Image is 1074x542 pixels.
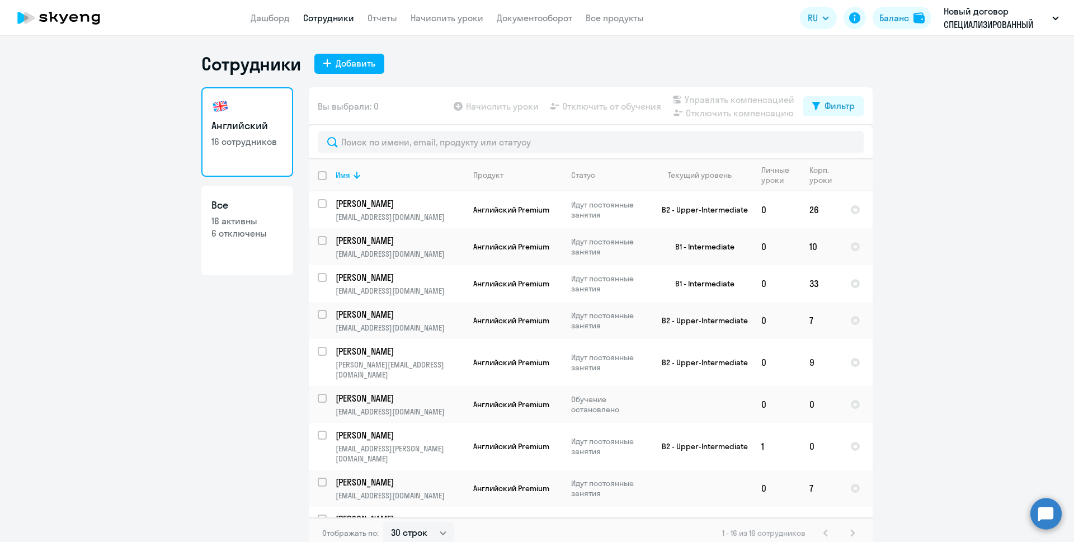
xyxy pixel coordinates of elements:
td: B1 - Intermediate [648,265,752,302]
a: [PERSON_NAME] [336,271,464,284]
p: [PERSON_NAME] [336,197,462,210]
p: [EMAIL_ADDRESS][PERSON_NAME][DOMAIN_NAME] [336,444,464,464]
p: 16 активны [211,215,283,227]
td: 1 [752,423,800,470]
a: Сотрудники [303,12,354,23]
span: Английский Premium [473,242,549,252]
a: [PERSON_NAME] [336,308,464,321]
a: [PERSON_NAME] [336,197,464,210]
td: 0 [752,228,800,265]
div: Имя [336,170,350,180]
p: Идут постоянные занятия [571,237,648,257]
a: [PERSON_NAME] [336,476,464,488]
span: Вы выбрали: 0 [318,100,379,113]
td: B2 - Upper-Intermediate [648,302,752,339]
td: 7 [800,302,841,339]
div: Корп. уроки [809,165,833,185]
button: Новый договор СПЕЦИАЛИЗИРОВАННЫЙ ДЕПОЗИТАРИЙ ИНФИНИТУМ, СПЕЦИАЛИЗИРОВАННЫЙ ДЕПОЗИТАРИЙ ИНФИНИТУМ, АО [938,4,1064,31]
span: Английский Premium [473,357,549,367]
div: Текущий уровень [657,170,752,180]
p: Идут постоянные занятия [571,515,648,535]
p: Новый договор СПЕЦИАЛИЗИРОВАННЫЙ ДЕПОЗИТАРИЙ ИНФИНИТУМ, СПЕЦИАЛИЗИРОВАННЫЙ ДЕПОЗИТАРИЙ ИНФИНИТУМ, АО [944,4,1048,31]
p: Идут постоянные занятия [571,352,648,373]
td: B1 - Intermediate [648,228,752,265]
span: Английский Premium [473,483,549,493]
p: [PERSON_NAME][EMAIL_ADDRESS][DOMAIN_NAME] [336,360,464,380]
td: 0 [752,191,800,228]
p: [PERSON_NAME] [336,513,462,525]
div: Добавить [336,56,375,70]
a: [PERSON_NAME] [336,234,464,247]
a: [PERSON_NAME] [336,392,464,404]
a: Отчеты [368,12,397,23]
a: Английский16 сотрудников [201,87,293,177]
span: Английский Premium [473,205,549,215]
p: Идут постоянные занятия [571,274,648,294]
p: Идут постоянные занятия [571,478,648,498]
td: 7 [800,470,841,507]
a: Документооборот [497,12,572,23]
img: balance [913,12,925,23]
div: Корп. уроки [809,165,841,185]
button: RU [800,7,837,29]
td: 0 [752,265,800,302]
p: [PERSON_NAME] [336,308,462,321]
td: 0 [752,339,800,386]
span: Английский Premium [473,399,549,409]
p: [EMAIL_ADDRESS][DOMAIN_NAME] [336,212,464,222]
a: [PERSON_NAME] [336,429,464,441]
td: 0 [800,423,841,470]
span: Отображать по: [322,528,379,538]
input: Поиск по имени, email, продукту или статусу [318,131,864,153]
span: Английский Premium [473,441,549,451]
td: 0 [752,302,800,339]
a: [PERSON_NAME] [336,345,464,357]
h1: Сотрудники [201,53,301,75]
a: Все16 активны6 отключены [201,186,293,275]
td: 26 [800,191,841,228]
td: 0 [752,386,800,423]
p: Идут постоянные занятия [571,436,648,456]
span: Английский Premium [473,279,549,289]
div: Фильтр [825,99,855,112]
div: Личные уроки [761,165,793,185]
td: 0 [752,470,800,507]
td: B2 - Upper-Intermediate [648,339,752,386]
p: [PERSON_NAME] [336,271,462,284]
div: Личные уроки [761,165,800,185]
a: [PERSON_NAME] [336,513,464,525]
p: Идут постоянные занятия [571,200,648,220]
td: 9 [800,339,841,386]
p: Обучение остановлено [571,394,648,414]
button: Добавить [314,54,384,74]
td: 33 [800,265,841,302]
p: [PERSON_NAME] [336,345,462,357]
a: Начислить уроки [411,12,483,23]
p: [EMAIL_ADDRESS][DOMAIN_NAME] [336,491,464,501]
a: Все продукты [586,12,644,23]
img: english [211,97,229,115]
div: Продукт [473,170,503,180]
p: 6 отключены [211,227,283,239]
td: 10 [800,228,841,265]
p: [PERSON_NAME] [336,429,462,441]
h3: Все [211,198,283,213]
span: RU [808,11,818,25]
span: 1 - 16 из 16 сотрудников [722,528,805,538]
span: Английский Premium [473,315,549,326]
p: [EMAIL_ADDRESS][DOMAIN_NAME] [336,286,464,296]
p: 16 сотрудников [211,135,283,148]
td: B2 - Upper-Intermediate [648,423,752,470]
p: Идут постоянные занятия [571,310,648,331]
div: Статус [571,170,648,180]
div: Баланс [879,11,909,25]
button: Балансbalance [873,7,931,29]
p: [EMAIL_ADDRESS][DOMAIN_NAME] [336,407,464,417]
h3: Английский [211,119,283,133]
div: Текущий уровень [668,170,732,180]
div: Имя [336,170,464,180]
p: [PERSON_NAME] [336,476,462,488]
p: [EMAIL_ADDRESS][DOMAIN_NAME] [336,323,464,333]
button: Фильтр [803,96,864,116]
